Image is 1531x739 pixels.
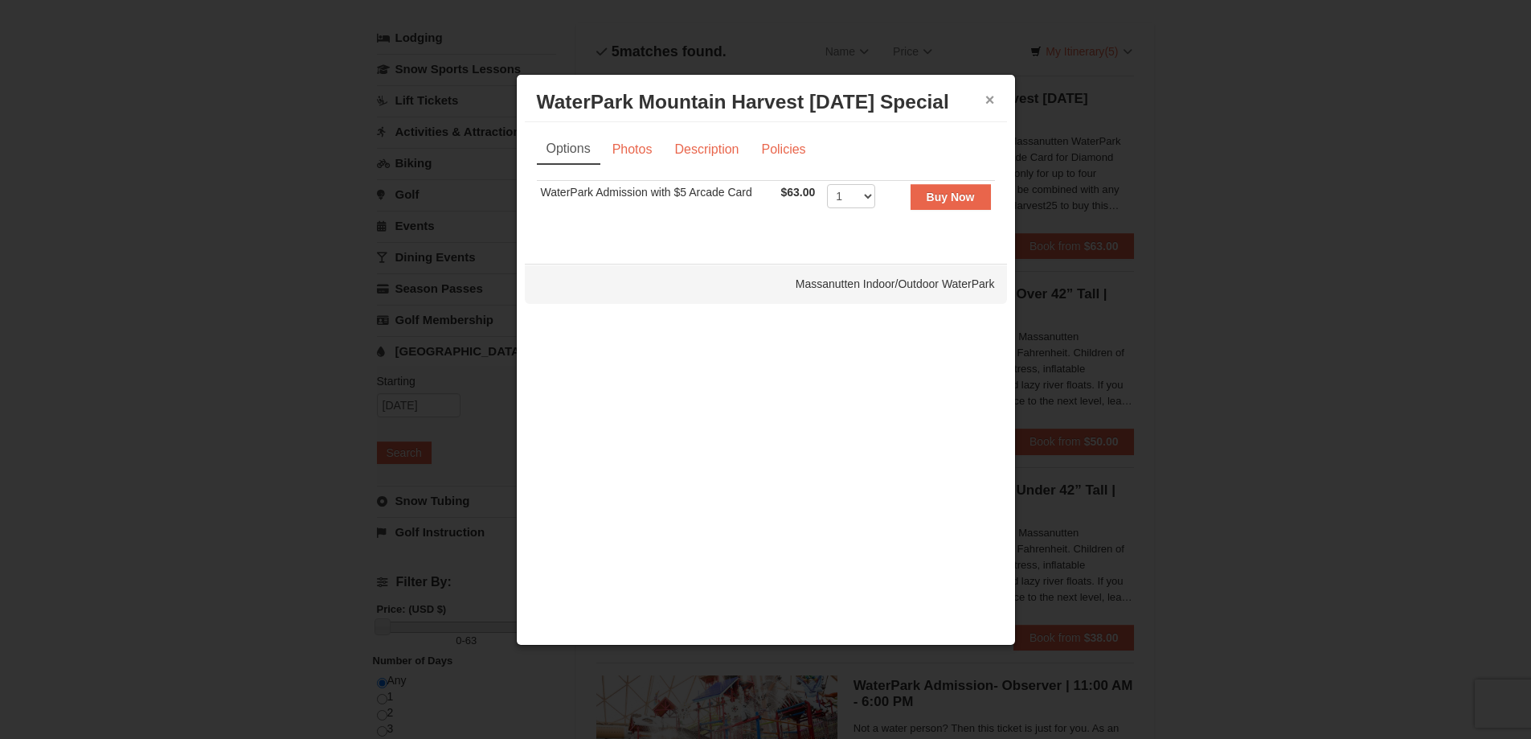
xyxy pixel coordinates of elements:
[751,134,816,165] a: Policies
[780,186,815,199] span: $63.00
[537,90,995,114] h3: WaterPark Mountain Harvest [DATE] Special
[537,134,600,165] a: Options
[525,264,1007,304] div: Massanutten Indoor/Outdoor WaterPark
[602,134,663,165] a: Photos
[664,134,749,165] a: Description
[537,180,777,220] td: WaterPark Admission with $5 Arcade Card
[985,92,995,108] button: ×
[927,191,975,203] strong: Buy Now
[911,184,991,210] button: Buy Now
